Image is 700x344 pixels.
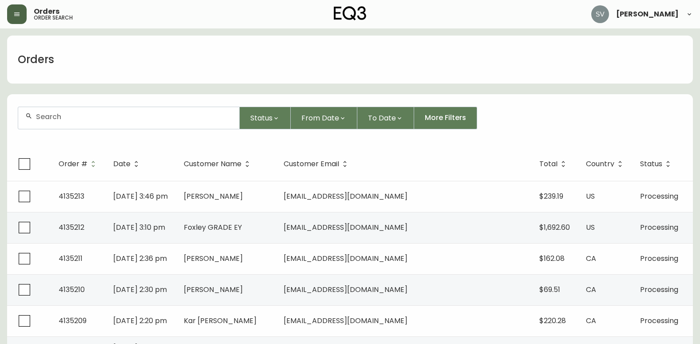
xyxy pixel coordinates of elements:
[59,284,85,295] span: 4135210
[586,222,595,232] span: US
[586,253,596,264] span: CA
[184,161,241,167] span: Customer Name
[184,284,243,295] span: [PERSON_NAME]
[539,161,558,167] span: Total
[414,107,477,129] button: More Filters
[539,160,569,168] span: Total
[586,316,596,326] span: CA
[640,160,674,168] span: Status
[284,161,339,167] span: Customer Email
[184,191,243,201] span: [PERSON_NAME]
[640,161,662,167] span: Status
[284,284,407,295] span: [EMAIL_ADDRESS][DOMAIN_NAME]
[291,107,357,129] button: From Date
[334,6,367,20] img: logo
[59,222,84,232] span: 4135212
[640,316,678,326] span: Processing
[539,253,565,264] span: $162.08
[184,316,257,326] span: Kar [PERSON_NAME]
[539,191,563,201] span: $239.19
[59,160,99,168] span: Order #
[284,191,407,201] span: [EMAIL_ADDRESS][DOMAIN_NAME]
[539,222,570,232] span: $1,692.60
[113,284,167,295] span: [DATE] 2:30 pm
[591,5,609,23] img: 0ef69294c49e88f033bcbeb13310b844
[59,191,84,201] span: 4135213
[34,15,73,20] h5: order search
[250,112,273,124] span: Status
[586,284,596,295] span: CA
[184,253,243,264] span: [PERSON_NAME]
[284,222,407,232] span: [EMAIL_ADDRESS][DOMAIN_NAME]
[640,191,678,201] span: Processing
[284,160,351,168] span: Customer Email
[284,253,407,264] span: [EMAIL_ADDRESS][DOMAIN_NAME]
[586,191,595,201] span: US
[113,160,142,168] span: Date
[539,316,566,326] span: $220.28
[284,316,407,326] span: [EMAIL_ADDRESS][DOMAIN_NAME]
[640,253,678,264] span: Processing
[616,11,679,18] span: [PERSON_NAME]
[539,284,560,295] span: $69.51
[113,222,165,232] span: [DATE] 3:10 pm
[240,107,291,129] button: Status
[586,161,614,167] span: Country
[425,113,466,123] span: More Filters
[113,161,131,167] span: Date
[18,52,54,67] h1: Orders
[34,8,59,15] span: Orders
[59,316,87,326] span: 4135209
[59,253,83,264] span: 4135211
[640,284,678,295] span: Processing
[640,222,678,232] span: Processing
[113,316,167,326] span: [DATE] 2:20 pm
[184,222,242,232] span: Foxley GRADE EY
[357,107,414,129] button: To Date
[368,112,396,124] span: To Date
[113,191,168,201] span: [DATE] 3:46 pm
[59,161,87,167] span: Order #
[184,160,253,168] span: Customer Name
[36,112,232,121] input: Search
[113,253,167,264] span: [DATE] 2:36 pm
[301,112,339,124] span: From Date
[586,160,626,168] span: Country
